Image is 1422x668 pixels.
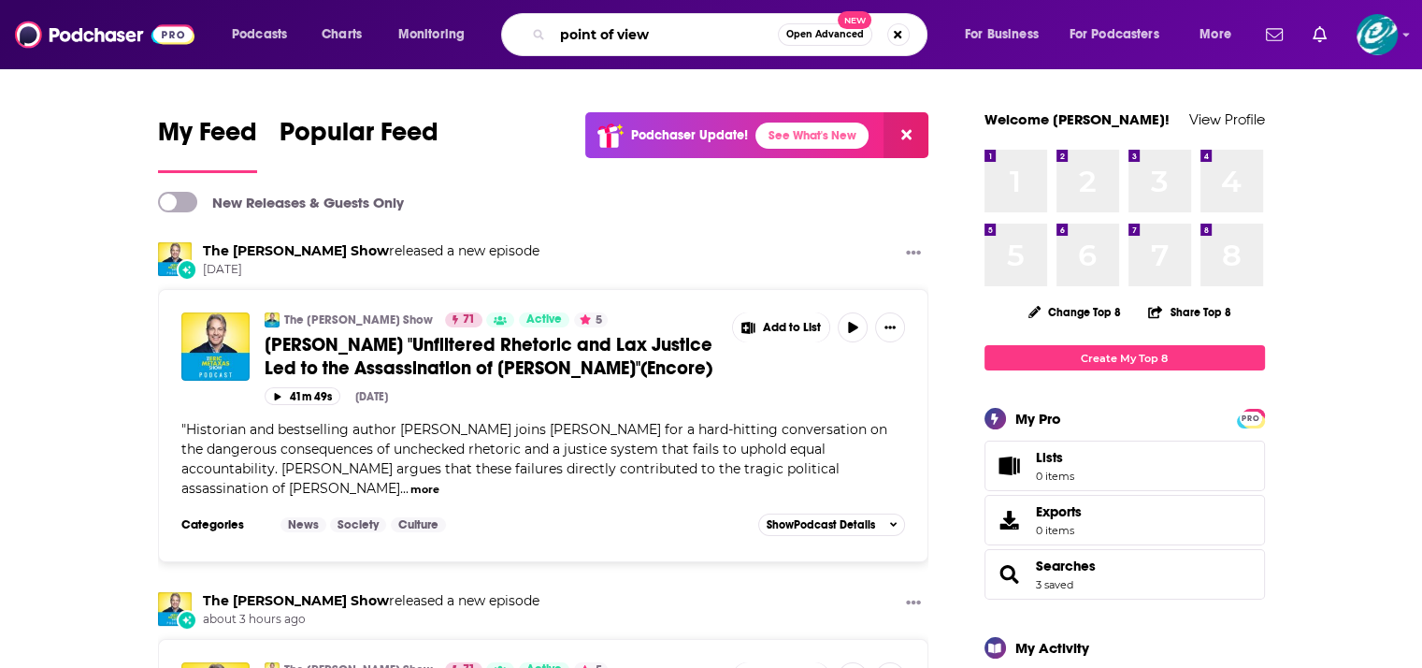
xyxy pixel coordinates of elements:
[898,242,928,266] button: Show More Button
[1036,524,1082,537] span: 0 items
[1036,470,1074,483] span: 0 items
[733,312,830,342] button: Show More Button
[1017,300,1133,324] button: Change Top 8
[763,321,821,335] span: Add to List
[280,116,438,159] span: Popular Feed
[767,518,875,531] span: Show Podcast Details
[1036,578,1073,591] a: 3 saved
[786,30,864,39] span: Open Advanced
[1357,14,1398,55] span: Logged in as Resurrection
[574,312,608,327] button: 5
[1240,411,1262,425] a: PRO
[158,116,257,173] a: My Feed
[1070,22,1159,48] span: For Podcasters
[410,482,439,498] button: more
[1186,20,1255,50] button: open menu
[778,23,872,46] button: Open AdvancedNew
[203,612,539,628] span: about 3 hours ago
[232,22,287,48] span: Podcasts
[203,242,539,260] h3: released a new episode
[15,17,194,52] img: Podchaser - Follow, Share and Rate Podcasts
[203,242,389,259] a: The Eric Metaxas Show
[445,312,482,327] a: 71
[984,549,1265,600] span: Searches
[1357,14,1398,55] button: Show profile menu
[838,11,871,29] span: New
[1036,449,1063,466] span: Lists
[1036,558,1096,574] a: Searches
[1036,503,1082,520] span: Exports
[265,312,280,327] img: The Eric Metaxas Show
[280,116,438,173] a: Popular Feed
[898,592,928,616] button: Show More Button
[1189,110,1265,128] a: View Profile
[631,127,748,143] p: Podchaser Update!
[330,517,386,532] a: Society
[1057,20,1186,50] button: open menu
[519,312,569,327] a: Active
[309,20,373,50] a: Charts
[991,561,1028,588] a: Searches
[203,262,539,278] span: [DATE]
[965,22,1039,48] span: For Business
[355,390,388,403] div: [DATE]
[177,610,197,631] div: New Episode
[265,333,719,380] a: [PERSON_NAME] "Unfiltered Rhetoric and Lax Justice Led to the Assassination of [PERSON_NAME]"(Enc...
[203,592,389,609] a: The Eric Metaxas Show
[519,13,945,56] div: Search podcasts, credits, & more...
[158,592,192,626] img: The Eric Metaxas Show
[875,312,905,342] button: Show More Button
[1258,19,1290,51] a: Show notifications dropdown
[284,312,433,327] a: The [PERSON_NAME] Show
[755,123,869,149] a: See What's New
[952,20,1062,50] button: open menu
[322,22,362,48] span: Charts
[1015,639,1089,657] div: My Activity
[265,333,712,380] span: [PERSON_NAME] "Unfiltered Rhetoric and Lax Justice Led to the Assassination of [PERSON_NAME]"(Enc...
[1147,294,1231,330] button: Share Top 8
[385,20,489,50] button: open menu
[758,514,906,536] button: ShowPodcast Details
[1036,449,1074,466] span: Lists
[391,517,446,532] a: Culture
[219,20,311,50] button: open menu
[1305,19,1334,51] a: Show notifications dropdown
[526,311,562,329] span: Active
[991,453,1028,479] span: Lists
[181,517,266,532] h3: Categories
[398,22,465,48] span: Monitoring
[265,387,340,405] button: 41m 49s
[203,592,539,610] h3: released a new episode
[984,345,1265,370] a: Create My Top 8
[984,495,1265,545] a: Exports
[553,20,778,50] input: Search podcasts, credits, & more...
[1015,410,1061,428] div: My Pro
[1199,22,1231,48] span: More
[1240,412,1262,426] span: PRO
[984,110,1170,128] a: Welcome [PERSON_NAME]!
[158,116,257,159] span: My Feed
[177,259,197,280] div: New Episode
[158,192,404,212] a: New Releases & Guests Only
[181,312,250,381] img: Victor Davis Hanson "Unfiltered Rhetoric and Lax Justice Led to the Assassination of Charlie Kirk...
[181,421,887,497] span: Historian and bestselling author [PERSON_NAME] joins [PERSON_NAME] for a hard-hitting conversatio...
[400,480,409,497] span: ...
[1357,14,1398,55] img: User Profile
[463,311,475,329] span: 71
[158,242,192,276] img: The Eric Metaxas Show
[991,507,1028,533] span: Exports
[181,421,887,497] span: "
[280,517,326,532] a: News
[984,441,1265,491] a: Lists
